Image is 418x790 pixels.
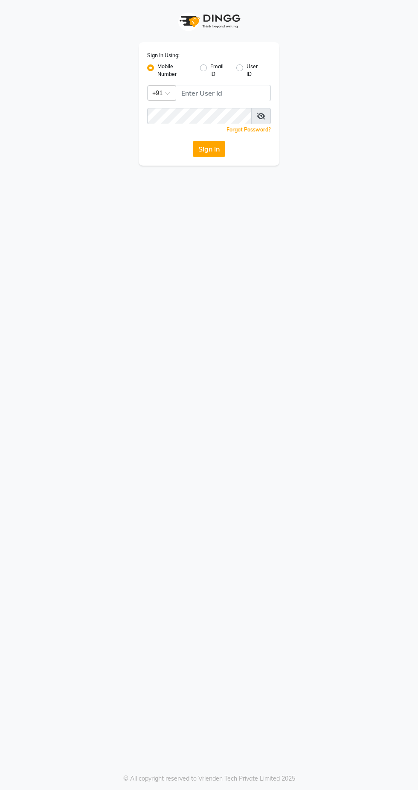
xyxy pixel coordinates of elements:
label: User ID [247,63,264,78]
input: Username [176,85,271,101]
button: Sign In [193,141,225,157]
img: logo1.svg [175,9,243,34]
label: Sign In Using: [147,52,180,59]
input: Username [147,108,252,124]
a: Forgot Password? [226,126,271,133]
label: Mobile Number [157,63,193,78]
label: Email ID [210,63,229,78]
